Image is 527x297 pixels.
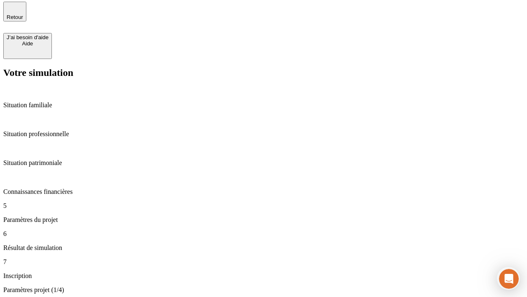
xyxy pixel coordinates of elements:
p: 5 [3,202,524,210]
button: Retour [3,2,26,21]
p: 7 [3,258,524,266]
iframe: Intercom live chat discovery launcher [497,267,520,290]
p: Situation familiale [3,101,524,109]
p: Connaissances financières [3,188,524,196]
p: Résultat de simulation [3,244,524,252]
p: Situation patrimoniale [3,159,524,167]
p: Situation professionnelle [3,130,524,138]
button: J’ai besoin d'aideAide [3,33,52,59]
p: Paramètres du projet [3,216,524,224]
p: 6 [3,230,524,238]
iframe: Intercom live chat [499,269,519,289]
div: Aide [7,40,49,47]
div: J’ai besoin d'aide [7,34,49,40]
h2: Votre simulation [3,67,524,78]
p: Paramètres projet (1/4) [3,286,524,294]
p: Inscription [3,272,524,280]
span: Retour [7,14,23,20]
